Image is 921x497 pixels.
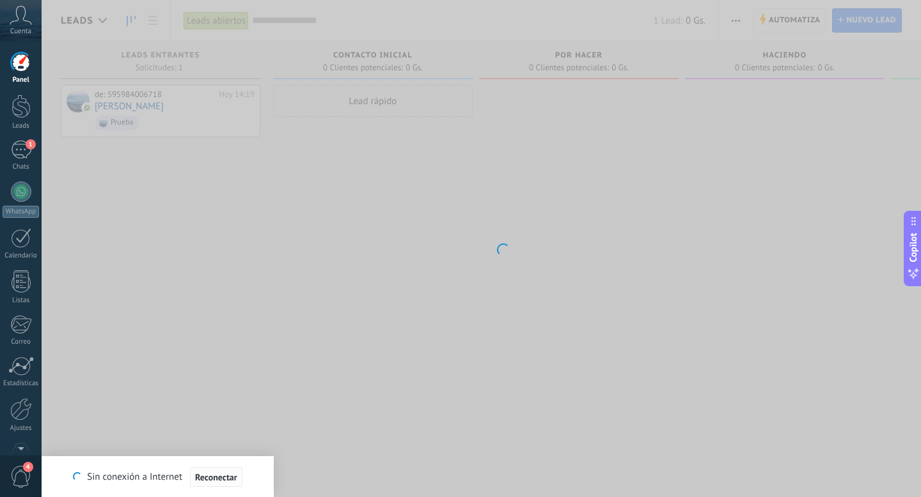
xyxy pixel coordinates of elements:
div: Listas [3,296,40,305]
div: Chats [3,163,40,171]
div: Correo [3,338,40,346]
div: Calendario [3,252,40,260]
div: Panel [3,76,40,84]
div: Leads [3,122,40,130]
button: Reconectar [190,467,242,487]
span: Reconectar [195,473,237,482]
span: Cuenta [10,27,31,36]
div: WhatsApp [3,206,39,218]
span: Copilot [907,233,920,263]
div: Ajustes [3,424,40,432]
div: Estadísticas [3,379,40,388]
span: 1 [26,139,36,149]
div: Sin conexión a Internet [73,466,242,487]
span: 4 [23,462,33,472]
